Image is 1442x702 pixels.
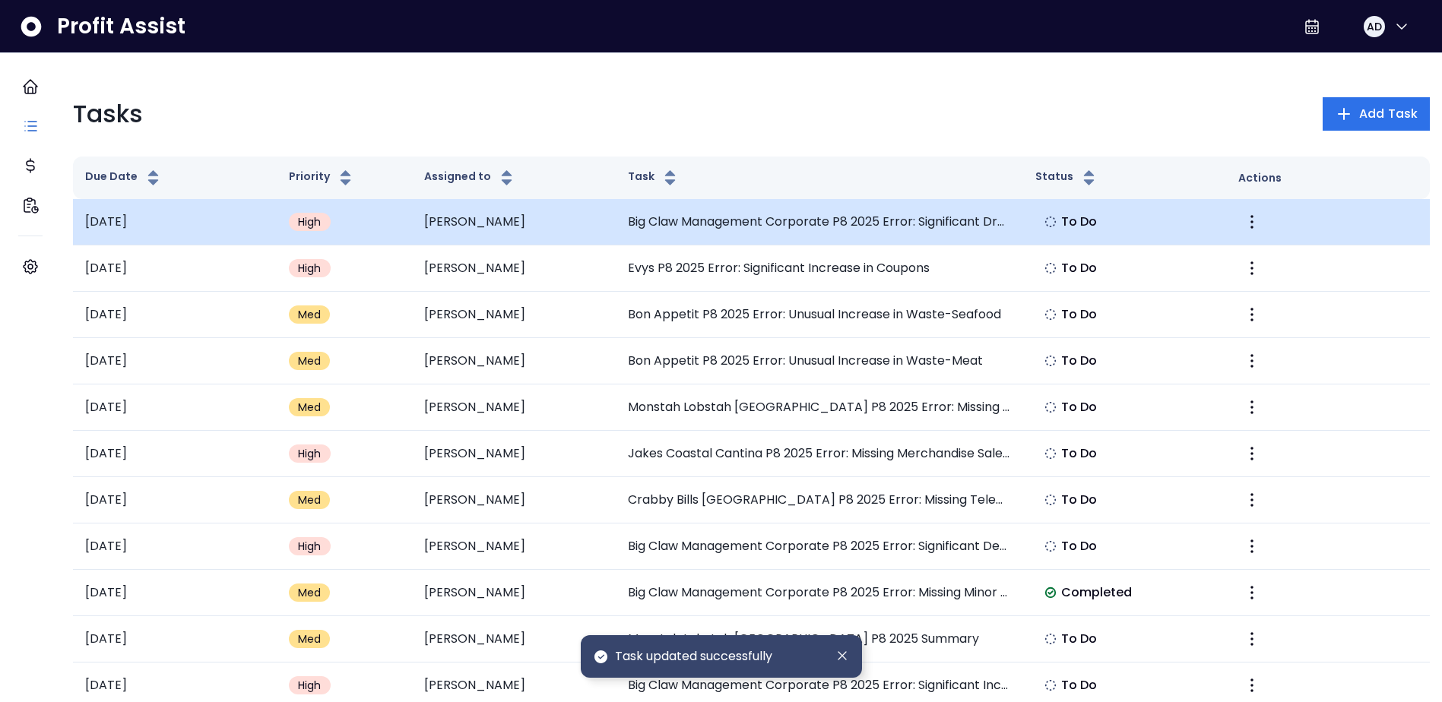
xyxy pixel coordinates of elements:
[412,245,616,292] td: [PERSON_NAME]
[298,678,322,693] span: High
[298,585,322,600] span: Med
[1044,494,1057,506] img: Not yet Started
[298,631,322,647] span: Med
[1044,216,1057,228] img: Not yet Started
[298,353,322,368] span: Med
[616,570,1023,616] td: Big Claw Management Corporate P8 2025 Error: Missing Minor Equipment Expense
[1367,19,1382,34] span: AD
[1238,440,1266,467] button: More
[1044,633,1057,645] img: Not yet Started
[412,292,616,338] td: [PERSON_NAME]
[1044,355,1057,367] img: Not yet Started
[1359,105,1418,123] span: Add Task
[628,169,680,187] button: Task
[1323,97,1430,131] button: Add Task
[1061,305,1098,324] span: To Do
[616,431,1023,477] td: Jakes Coastal Cantina P8 2025 Error: Missing Merchandise Sales in P8
[1238,255,1266,282] button: More
[298,400,322,415] span: Med
[1061,537,1098,555] span: To Do
[412,616,616,662] td: [PERSON_NAME]
[1238,579,1266,606] button: More
[1044,262,1057,274] img: Not yet Started
[298,492,322,508] span: Med
[73,523,277,570] td: [DATE]
[1238,672,1266,699] button: More
[616,477,1023,523] td: Crabby Bills [GEOGRAPHIC_DATA] P8 2025 Error: Missing Telephone Service Expense
[73,292,277,338] td: [DATE]
[1061,259,1098,277] span: To Do
[1061,491,1098,509] span: To Do
[412,431,616,477] td: [PERSON_NAME]
[298,261,322,276] span: High
[616,245,1023,292] td: Evys P8 2025 Error: Significant Increase in Coupons
[1226,157,1430,199] th: Actions
[289,169,355,187] button: Priority
[73,477,277,523] td: [DATE]
[1238,208,1266,236] button: More
[1044,308,1057,321] img: Not yet Started
[57,13,185,40] span: Profit Assist
[73,384,277,431] td: [DATE]
[412,384,616,431] td: [PERSON_NAME]
[1238,347,1266,375] button: More
[412,523,616,570] td: [PERSON_NAME]
[1044,401,1057,413] img: Not yet Started
[1238,486,1266,514] button: More
[1061,444,1098,463] span: To Do
[835,647,850,664] button: Dismiss
[1061,630,1098,648] span: To Do
[1238,625,1266,653] button: More
[73,199,277,245] td: [DATE]
[73,431,277,477] td: [DATE]
[73,96,143,132] p: Tasks
[73,616,277,662] td: [DATE]
[412,338,616,384] td: [PERSON_NAME]
[1044,540,1057,552] img: Not yet Started
[298,446,322,461] span: High
[298,539,322,554] span: High
[73,338,277,384] td: [DATE]
[615,647,772,666] span: Task updated successfully
[73,245,277,292] td: [DATE]
[1044,587,1057,599] img: Completed
[1238,301,1266,328] button: More
[616,523,1023,570] td: Big Claw Management Corporate P8 2025 Error: Significant Decrease in Workmans Comp
[1035,169,1098,187] button: Status
[616,199,1023,245] td: Big Claw Management Corporate P8 2025 Error: Significant Drop in Natural Gas Expense
[73,570,277,616] td: [DATE]
[1238,394,1266,421] button: More
[1238,533,1266,560] button: More
[1061,583,1133,602] span: Completed
[1061,352,1098,370] span: To Do
[412,199,616,245] td: [PERSON_NAME]
[1061,676,1098,694] span: To Do
[298,307,322,322] span: Med
[1061,213,1098,231] span: To Do
[616,292,1023,338] td: Bon Appetit P8 2025 Error: Unusual Increase in Waste-Seafood
[1044,679,1057,691] img: Not yet Started
[412,477,616,523] td: [PERSON_NAME]
[616,338,1023,384] td: Bon Appetit P8 2025 Error: Unusual Increase in Waste-Meat
[298,214,322,229] span: High
[616,384,1023,431] td: Monstah Lobstah [GEOGRAPHIC_DATA] P8 2025 Error: Missing Plumbing Expense
[1061,398,1098,416] span: To Do
[85,169,163,187] button: Due Date
[424,169,516,187] button: Assigned to
[412,570,616,616] td: [PERSON_NAME]
[1044,447,1057,460] img: Not yet Started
